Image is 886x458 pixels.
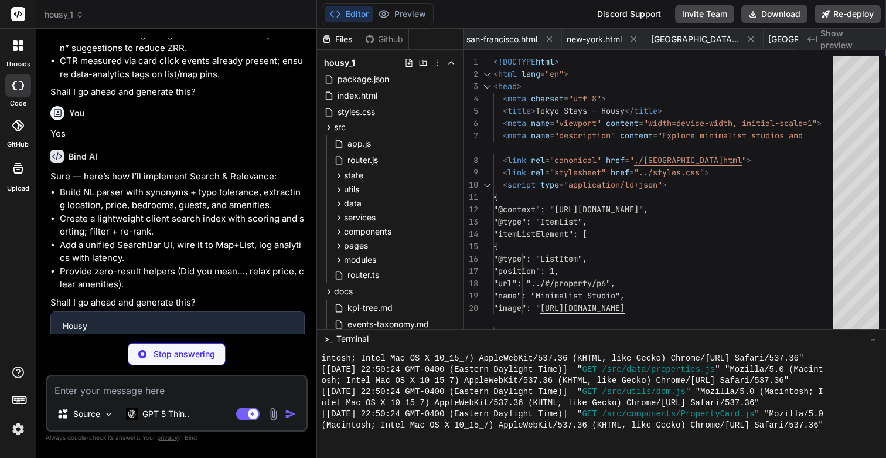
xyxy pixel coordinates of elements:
h6: You [69,107,85,119]
span: app.js [346,137,372,151]
span: = [653,130,657,141]
span: name [531,118,550,128]
span: Show preview [820,28,877,51]
span: router.js [346,153,379,167]
span: new-york.html [567,33,622,45]
span: = [625,155,629,165]
div: 17 [464,265,478,277]
span: − [870,333,877,345]
span: > [704,167,709,178]
div: 15 [464,240,478,253]
div: 16 [464,253,478,265]
button: Preview [373,6,431,22]
span: meta [507,130,526,141]
span: { [493,192,498,202]
span: < [503,93,507,104]
label: Upload [7,184,29,194]
span: > [817,118,822,128]
span: [GEOGRAPHIC_DATA]html [768,33,856,45]
img: Pick Models [104,409,114,419]
span: "@context": " [493,204,554,215]
span: < [503,118,507,128]
li: CTR measured via card click events already present; ensure data-analytics tags on list/map pins. [60,55,305,81]
h6: Bind AI [69,151,97,162]
span: /src/data/properties.js [602,364,715,375]
img: icon [285,408,297,420]
span: = [559,179,564,190]
div: 6 [464,117,478,130]
p: Yes [50,127,305,141]
span: san-francisco.html [466,33,537,45]
span: [GEOGRAPHIC_DATA]html [651,33,739,45]
span: name [531,130,550,141]
span: [[DATE] 22:50:24 GMT-0400 (Eastern Daylight Time)] " [322,409,582,420]
span: " [742,155,747,165]
span: package.json [336,72,390,86]
span: GET [582,364,597,375]
div: 13 [464,216,478,228]
span: index.html [336,89,379,103]
span: components [344,226,391,238]
span: " "Mozilla/5.0 [754,409,823,420]
span: = [545,167,550,178]
span: ", [639,204,648,215]
span: = [564,93,568,104]
span: "width=device-width, initial-scale=1" [643,118,817,128]
span: link [507,167,526,178]
span: > [564,69,568,79]
span: < [503,130,507,141]
span: GET [582,409,597,420]
div: 18 [464,277,478,290]
span: script [507,179,536,190]
span: " [634,167,639,178]
div: Housy [63,320,292,332]
span: < [503,179,507,190]
span: = [540,69,545,79]
p: Sure — here’s how I’ll implement Search & Relevance: [50,170,305,184]
img: GPT 5 Thinking High [126,408,138,419]
span: < [493,69,498,79]
div: 9 [464,167,478,179]
span: "position": 1, [493,266,559,276]
span: } [493,327,498,338]
span: > [554,56,559,67]
span: { [493,241,498,252]
span: >_ [324,333,333,345]
span: ./[GEOGRAPHIC_DATA]html [634,155,742,165]
span: > [531,106,536,116]
div: 5 [464,105,478,117]
label: GitHub [7,140,29,150]
span: (Macintosh; Intel Mac OS X 10_15_7) AppleWebKit/537.36 (KHTML, like Gecko) Chrome/[URL] Safari/53... [322,420,823,431]
span: "@type": "ListItem", [493,253,587,264]
img: settings [8,419,28,439]
span: Tokyo Stays — Housy [536,106,625,116]
span: kpi-tree.md [346,301,394,315]
label: code [10,99,26,108]
p: Shall I go ahead and generate this? [50,296,305,310]
div: 19 [464,290,478,302]
span: content [620,130,653,141]
span: Terminal [336,333,369,345]
span: GET [582,386,597,398]
span: [[DATE] 22:50:24 GMT-0400 (Eastern Daylight Time)] " [322,364,582,375]
div: 21 [464,327,478,339]
span: content [606,118,639,128]
span: osh; Intel Mac OS X 10_15_7) AppleWebKit/537.36 (KHTML, like Gecko) Chrome/[URL] Safari/537.36" [322,375,789,386]
p: Shall I go ahead and generate this? [50,86,305,99]
div: Files [317,33,360,45]
span: housy_1 [45,9,84,21]
button: Invite Team [675,5,734,23]
span: "viewport" [554,118,601,128]
span: lang [522,69,540,79]
div: 10 [464,179,478,191]
span: = [545,155,550,165]
div: Github [360,33,408,45]
span: styles.css [336,105,376,119]
span: "@type": "ItemList", [493,216,587,227]
span: services [344,212,376,223]
span: type [540,179,559,190]
button: Re-deploy [815,5,881,23]
span: title [507,106,531,116]
div: 14 [464,228,478,240]
span: meta [507,118,526,128]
